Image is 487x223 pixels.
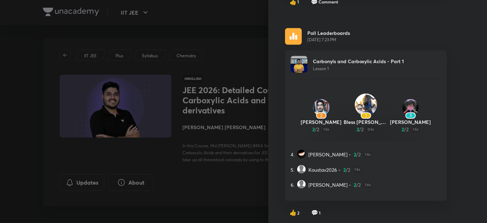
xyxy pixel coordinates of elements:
[297,165,306,173] img: Avatar
[354,151,356,158] span: 2
[353,166,361,173] span: 1.6s
[307,29,350,37] p: Poll Leaderboards
[402,99,419,116] img: Avatar
[312,126,315,133] span: 2
[291,181,294,188] span: 6.
[405,112,416,119] div: 3
[406,126,409,133] span: 2
[357,126,359,133] span: 2
[404,126,406,133] span: /
[291,151,294,158] span: 4.
[308,181,351,188] span: [PERSON_NAME] -
[411,126,420,133] span: 1.6s
[291,166,294,173] span: 5.
[356,181,358,188] span: /
[291,56,307,73] img: Avatar
[299,118,344,126] p: [PERSON_NAME]
[297,180,306,188] img: Avatar
[402,126,404,133] span: 2
[364,181,372,188] span: 1.6s
[311,209,318,216] span: comment
[359,126,361,133] span: /
[313,66,329,71] span: Lesson 1
[344,118,388,126] p: Bless [PERSON_NAME]
[308,166,340,173] span: Koustav2026 -
[297,210,299,216] span: 2
[348,166,350,173] span: 2
[322,126,330,133] span: 1.6s
[297,150,306,158] img: Avatar
[285,28,302,45] img: rescheduled
[388,118,433,126] p: [PERSON_NAME]
[358,181,361,188] span: 2
[355,94,377,116] img: Avatar
[313,99,330,116] img: Avatar
[315,126,317,133] span: /
[364,151,372,158] span: 1.6s
[354,181,356,188] span: 2
[366,126,375,133] span: 0.6s
[356,151,358,158] span: /
[343,166,346,173] span: 2
[313,58,404,65] p: Carbonyls and Carboxylic Acids - Part 1
[317,126,319,133] span: 2
[346,166,348,173] span: /
[290,209,297,216] span: like
[319,210,321,216] span: 1
[316,112,327,119] div: 2
[361,112,371,119] div: 1
[307,37,350,43] span: [DATE] 7:23 PM
[361,126,364,133] span: 2
[358,151,361,158] span: 2
[308,151,351,158] span: [PERSON_NAME] -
